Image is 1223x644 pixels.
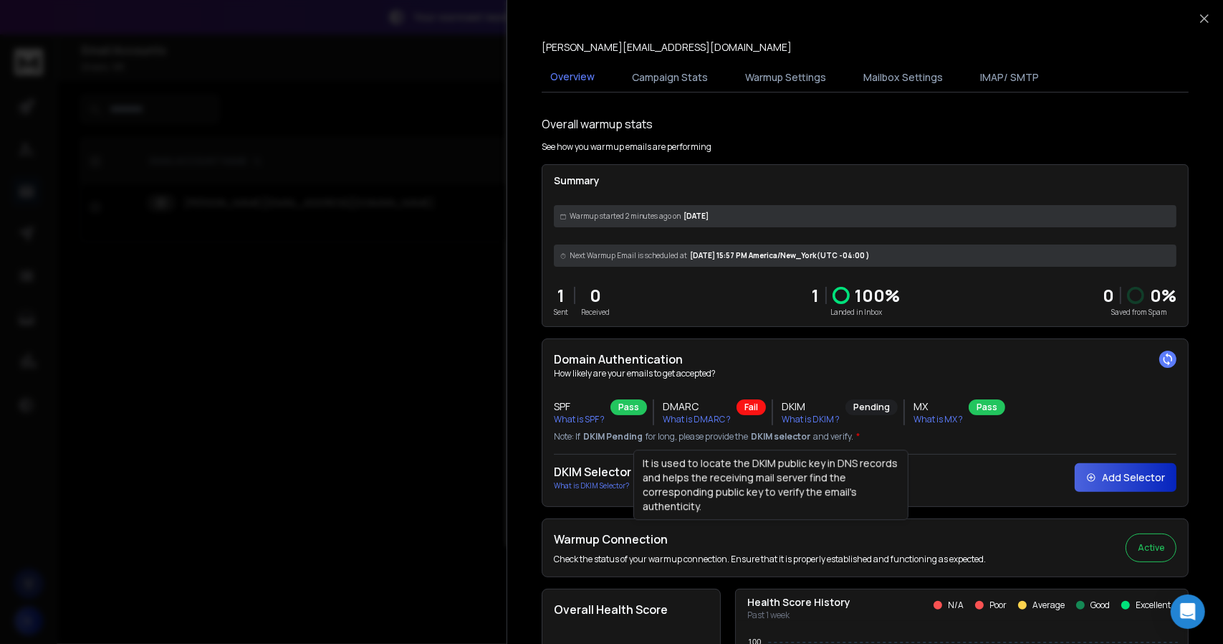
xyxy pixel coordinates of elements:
button: Campaign Stats [623,62,716,93]
span: DKIM Pending [583,431,643,442]
p: Excellent [1136,600,1171,611]
p: Saved from Spam [1103,307,1176,318]
button: Add Selector [1075,463,1176,492]
p: 0 [581,284,610,307]
strong: 0 [1103,283,1114,307]
p: N/A [948,600,964,611]
h2: Overall Health Score [554,601,709,618]
div: Pass [969,399,1005,415]
div: [DATE] [554,205,1176,227]
div: Open Intercom Messenger [1171,595,1205,629]
h2: Domain Authentication [554,351,1176,368]
span: DKIM selector [751,431,810,442]
button: Mailbox Settings [855,62,951,93]
h2: DKIM Selector [554,463,631,480]
p: What is SPF ? [554,414,605,425]
p: 0 % [1150,284,1176,307]
p: [PERSON_NAME][EMAIL_ADDRESS][DOMAIN_NAME] [542,40,792,55]
h3: DMARC [663,399,731,414]
p: What is DKIM Selector? [554,480,631,491]
span: Warmup started 2 minutes ago on [570,211,681,222]
p: Summary [554,174,1176,188]
div: Pass [610,399,647,415]
span: Next Warmup Email is scheduled at [570,250,687,261]
div: It is used to locate the DKIM public key in DNS records and helps the receiving mail server find ... [633,450,908,520]
p: Average [1032,600,1065,611]
div: Fail [737,399,766,415]
p: Past 1 week [747,610,850,621]
p: 100 % [855,284,901,307]
p: Check the status of your warmup connection. Ensure that it is properly established and functionin... [554,554,986,565]
h3: DKIM [782,399,840,414]
p: How likely are your emails to get accepted? [554,368,1176,379]
h1: Overall warmup stats [542,115,653,133]
p: Received [581,307,610,318]
p: What is DKIM ? [782,414,840,425]
h3: MX [913,399,963,414]
p: 1 [812,284,820,307]
p: See how you warmup emails are performing [542,141,711,153]
p: Health Score History [747,595,850,610]
p: Good [1090,600,1110,611]
p: Landed in Inbox [812,307,901,318]
p: Poor [989,600,1007,611]
div: [DATE] 15:57 PM America/New_York (UTC -04:00 ) [554,245,1176,267]
p: Sent [554,307,568,318]
p: Note: If for long, please provide the and verify. [554,431,1176,442]
h3: SPF [554,399,605,414]
p: What is MX ? [913,414,963,425]
p: What is DMARC ? [663,414,731,425]
h2: Warmup Connection [554,531,986,548]
div: Pending [845,399,898,415]
button: IMAP/ SMTP [972,62,1047,93]
p: 1 [554,284,568,307]
button: Overview [542,61,603,94]
button: Warmup Settings [737,62,835,93]
button: Active [1126,534,1176,562]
